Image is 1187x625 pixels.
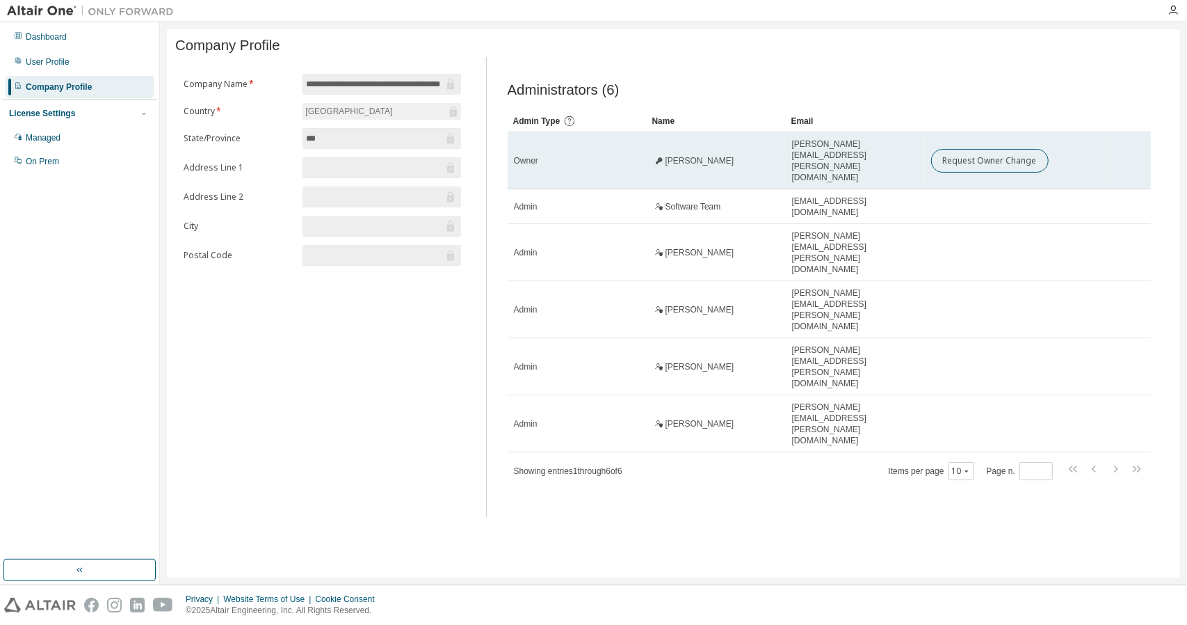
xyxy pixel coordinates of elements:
div: Privacy [186,594,223,605]
label: Postal Code [184,250,294,261]
span: Page n. [987,462,1053,480]
span: Admin [514,304,538,315]
div: On Prem [26,156,59,167]
span: [PERSON_NAME] [665,304,734,315]
span: Software Team [665,201,721,212]
span: [PERSON_NAME][EMAIL_ADDRESS][PERSON_NAME][DOMAIN_NAME] [792,287,919,332]
label: Address Line 2 [184,191,294,203]
img: facebook.svg [84,598,99,612]
span: [EMAIL_ADDRESS][DOMAIN_NAME] [792,196,919,218]
p: © 2025 Altair Engineering, Inc. All Rights Reserved. [186,605,383,617]
span: Admin [514,247,538,258]
div: Name [652,110,780,132]
span: [PERSON_NAME][EMAIL_ADDRESS][PERSON_NAME][DOMAIN_NAME] [792,139,919,183]
div: [GEOGRAPHIC_DATA] [302,103,460,120]
div: License Settings [9,108,75,119]
div: Website Terms of Use [223,594,315,605]
img: linkedin.svg [130,598,145,612]
span: [PERSON_NAME] [665,247,734,258]
img: youtube.svg [153,598,173,612]
label: State/Province [184,133,294,144]
div: User Profile [26,56,70,68]
img: instagram.svg [107,598,122,612]
span: [PERSON_NAME][EMAIL_ADDRESS][PERSON_NAME][DOMAIN_NAME] [792,402,919,446]
span: Owner [514,155,538,166]
label: City [184,221,294,232]
span: [PERSON_NAME] [665,361,734,372]
img: altair_logo.svg [4,598,76,612]
span: [PERSON_NAME][EMAIL_ADDRESS][PERSON_NAME][DOMAIN_NAME] [792,230,919,275]
span: Admin [514,361,538,372]
label: Country [184,106,294,117]
div: [GEOGRAPHIC_DATA] [303,104,394,119]
div: Dashboard [26,31,67,42]
label: Address Line 1 [184,162,294,173]
span: Showing entries 1 through 6 of 6 [514,466,622,476]
span: Items per page [889,462,974,480]
span: Admin [514,201,538,212]
img: Altair One [7,4,181,18]
div: Email [791,110,919,132]
span: [PERSON_NAME] [665,418,734,429]
label: Company Name [184,79,294,90]
button: 10 [952,466,971,477]
span: [PERSON_NAME] [665,155,734,166]
span: Admin [514,418,538,429]
span: Administrators (6) [508,82,620,98]
div: Cookie Consent [315,594,382,605]
span: Company Profile [175,38,280,54]
div: Company Profile [26,81,92,93]
span: [PERSON_NAME][EMAIL_ADDRESS][PERSON_NAME][DOMAIN_NAME] [792,345,919,389]
span: Admin Type [513,116,560,126]
button: Request Owner Change [931,149,1049,173]
div: Managed [26,132,60,143]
